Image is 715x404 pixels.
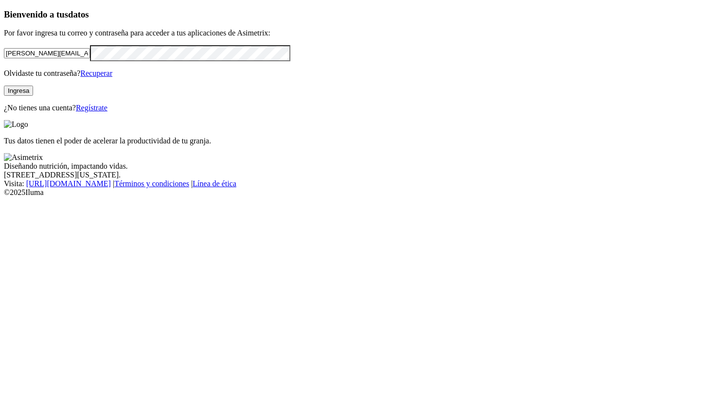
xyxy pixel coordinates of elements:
a: Línea de ética [193,179,236,188]
div: © 2025 Iluma [4,188,711,197]
img: Logo [4,120,28,129]
p: Por favor ingresa tu correo y contraseña para acceder a tus aplicaciones de Asimetrix: [4,29,711,37]
p: ¿No tienes una cuenta? [4,104,711,112]
a: Regístrate [76,104,107,112]
input: Tu correo [4,48,90,58]
button: Ingresa [4,86,33,96]
a: Términos y condiciones [114,179,189,188]
div: [STREET_ADDRESS][US_STATE]. [4,171,711,179]
p: Tus datos tienen el poder de acelerar la productividad de tu granja. [4,137,711,145]
img: Asimetrix [4,153,43,162]
p: Olvidaste tu contraseña? [4,69,711,78]
div: Visita : | | [4,179,711,188]
div: Diseñando nutrición, impactando vidas. [4,162,711,171]
a: [URL][DOMAIN_NAME] [26,179,111,188]
span: datos [68,9,89,19]
a: Recuperar [80,69,112,77]
h3: Bienvenido a tus [4,9,711,20]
